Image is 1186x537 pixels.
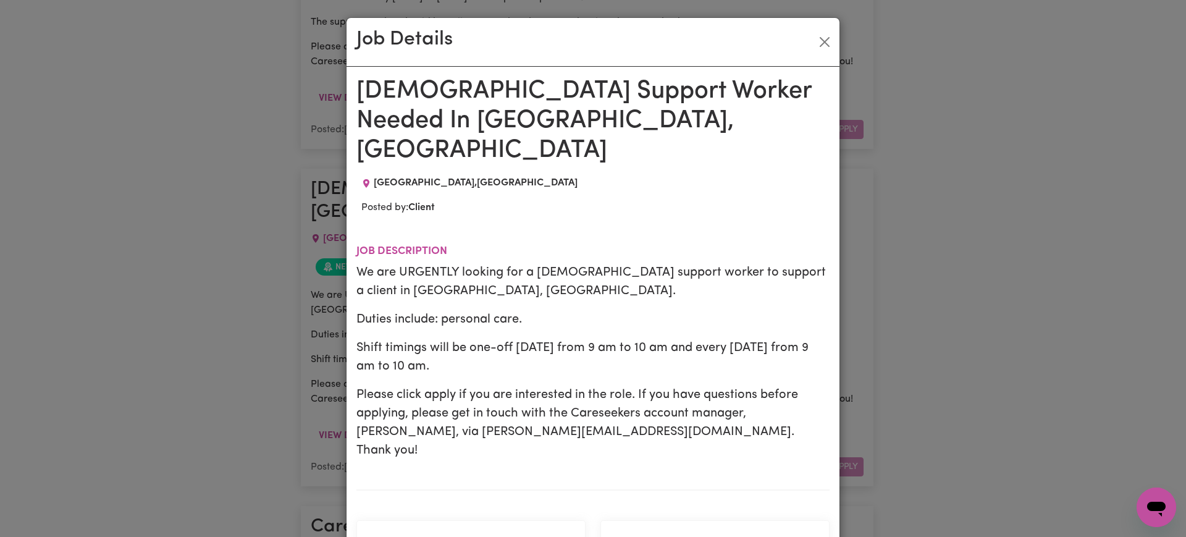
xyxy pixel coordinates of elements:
button: Close [815,32,835,52]
div: Job location: BLACKTOWN, New South Wales [356,175,582,190]
p: Shift timings will be one-off [DATE] from 9 am to 10 am and every [DATE] from 9 am to 10 am. [356,339,830,376]
span: Posted by: [361,203,435,213]
p: Duties include: personal care. [356,310,830,329]
p: We are URGENTLY looking for a [DEMOGRAPHIC_DATA] support worker to support a client in [GEOGRAPHI... [356,263,830,300]
h2: Job description [356,245,830,258]
span: [GEOGRAPHIC_DATA] , [GEOGRAPHIC_DATA] [374,178,578,188]
h2: Job Details [356,28,453,51]
h1: [DEMOGRAPHIC_DATA] Support Worker Needed In [GEOGRAPHIC_DATA], [GEOGRAPHIC_DATA] [356,77,830,166]
p: Please click apply if you are interested in the role. If you have questions before applying, plea... [356,386,830,460]
b: Client [408,203,435,213]
iframe: Button to launch messaging window, conversation in progress [1137,488,1176,527]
